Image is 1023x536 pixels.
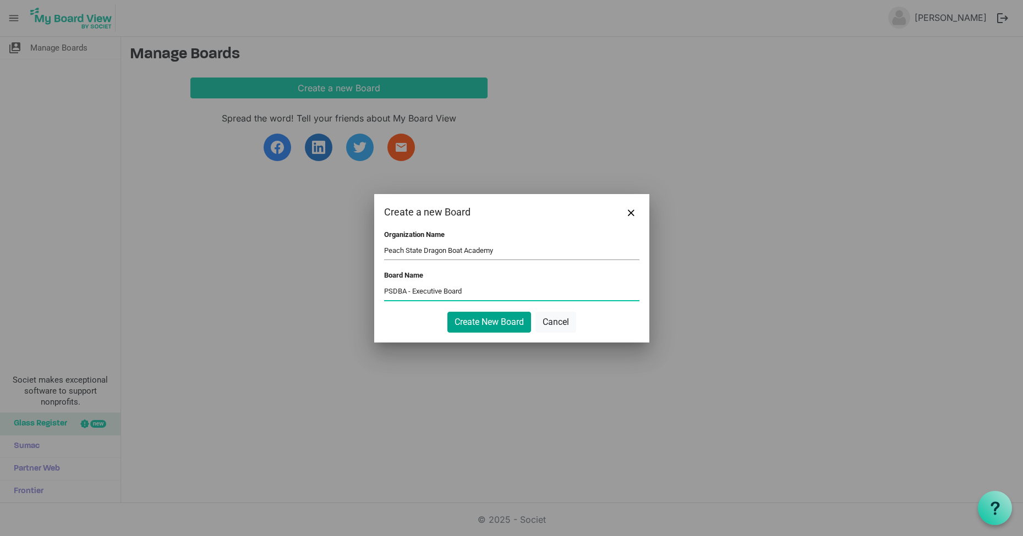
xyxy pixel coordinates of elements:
div: Create a new Board [384,204,588,220]
label: Board Name [384,271,423,279]
label: Organization Name [384,230,445,239]
button: Cancel [535,312,576,333]
button: Create New Board [447,312,531,333]
button: Close [623,204,639,220]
